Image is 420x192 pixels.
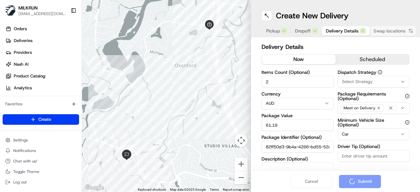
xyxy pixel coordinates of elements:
[262,54,336,64] button: now
[13,169,39,174] span: Toggle Theme
[3,99,79,109] div: Favorites
[3,157,79,166] button: Chat with us!
[13,138,28,143] span: Settings
[5,5,16,16] img: MILKRUN
[262,113,334,118] label: Package Value
[295,28,311,34] span: Dropoff
[18,11,65,16] button: [EMAIL_ADDRESS][DOMAIN_NAME]
[3,3,68,18] button: MILKRUNMILKRUN[EMAIL_ADDRESS][DOMAIN_NAME]
[405,94,409,98] button: Package Requirements (Optional)
[14,73,45,79] span: Product Catalog
[276,11,348,21] h1: Create New Delivery
[210,188,219,191] a: Terms (opens in new tab)
[342,79,373,85] span: Select Strategy
[84,183,105,192] img: Google
[3,35,82,46] a: Deliveries
[235,134,248,147] button: Map camera controls
[14,50,32,55] span: Providers
[3,114,79,125] button: Create
[3,136,79,145] button: Settings
[405,120,409,125] button: Minimum Vehicle Size (Optional)
[378,70,382,75] button: Dispatch Strategy
[3,83,82,93] a: Analytics
[262,76,334,88] input: Enter number of items
[13,148,36,153] span: Notifications
[235,171,248,184] button: Zoom out
[14,26,27,32] span: Orders
[38,117,51,122] span: Create
[338,102,410,114] button: Meet on Delivery
[338,118,410,127] label: Minimum Vehicle Size (Optional)
[3,59,82,70] a: Nash AI
[84,183,105,192] a: Open this area in Google Maps (opens a new window)
[14,38,32,44] span: Deliveries
[235,158,248,171] button: Zoom in
[338,92,410,101] label: Package Requirements (Optional)
[262,92,334,96] label: Currency
[338,144,410,149] label: Driver Tip (Optional)
[326,28,359,34] span: Delivery Details
[170,188,206,191] span: Map data ©2025 Google
[3,146,79,155] button: Notifications
[344,105,375,111] span: Meet on Delivery
[262,135,334,139] label: Package Identifier (Optional)
[338,150,410,162] input: Enter driver tip amount
[338,70,410,75] label: Dispatch Strategy
[3,71,82,81] a: Product Catalog
[18,5,38,11] button: MILKRUN
[262,119,334,131] input: Enter package value
[223,188,249,191] a: Report a map error
[262,157,334,161] label: Description (Optional)
[336,54,409,64] button: scheduled
[13,180,27,185] span: Log out
[3,167,79,176] button: Toggle Theme
[14,85,32,91] span: Analytics
[138,187,166,192] button: Keyboard shortcuts
[262,70,334,75] label: Items Count (Optional)
[338,76,410,88] button: Select Strategy
[13,159,37,164] span: Chat with us!
[3,47,82,58] a: Providers
[14,61,29,67] span: Nash AI
[262,141,334,153] input: Enter package identifier
[3,24,82,34] a: Orders
[262,42,409,52] h2: Delivery Details
[3,178,79,187] button: Log out
[266,28,280,34] span: Pickup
